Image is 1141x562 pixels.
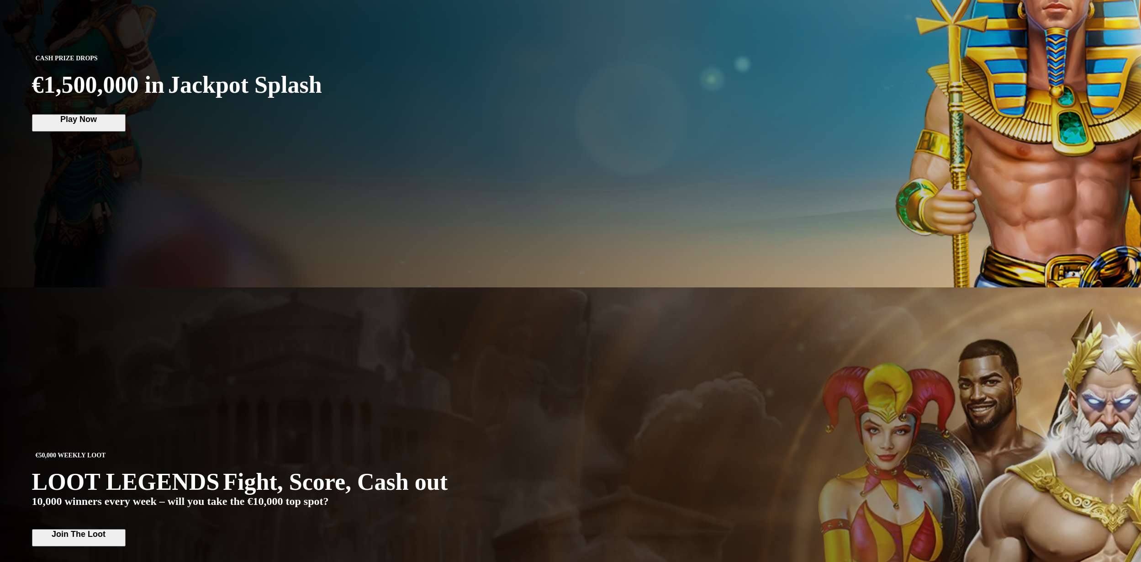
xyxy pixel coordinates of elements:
[32,53,101,64] span: CASH PRIZE DROPS
[32,495,329,508] span: 10,000 winners every week – will you take the €10,000 top spot?
[32,71,164,98] span: €1,500,000 in
[37,530,121,539] span: Join The Loot
[37,115,121,124] span: Play Now
[32,450,110,461] span: €50,000 WEEKLY LOOT
[32,468,220,495] span: LOOT LEGENDS
[223,470,448,494] span: Fight, Score, Cash out
[32,114,126,132] button: Play Now
[168,73,322,97] span: Jackpot Splash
